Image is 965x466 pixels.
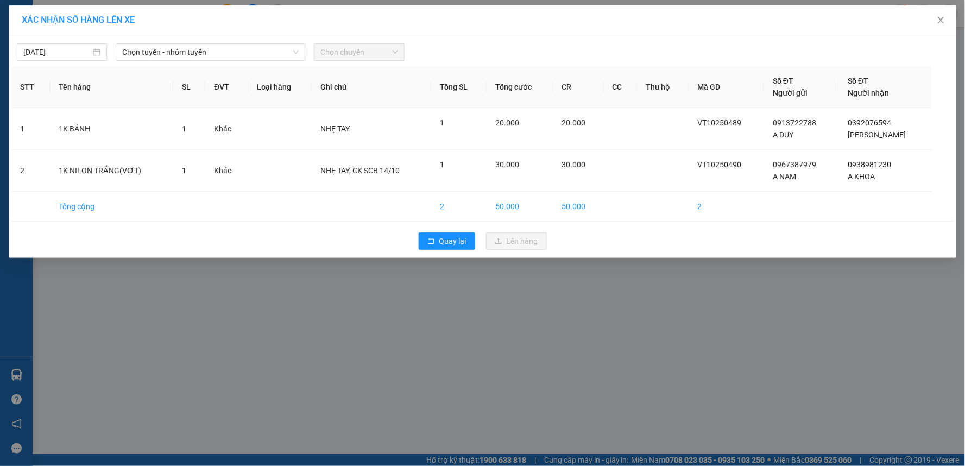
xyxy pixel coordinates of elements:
[553,192,604,222] td: 50.000
[11,150,50,192] td: 2
[205,150,248,192] td: Khác
[487,66,553,108] th: Tổng cước
[439,235,466,247] span: Quay lại
[637,66,689,108] th: Thu hộ
[495,160,519,169] span: 30.000
[431,66,487,108] th: Tổng SL
[553,66,604,108] th: CR
[773,77,793,85] span: Số ĐT
[182,166,186,175] span: 1
[495,118,519,127] span: 20.000
[848,89,889,97] span: Người nhận
[23,46,91,58] input: 14/10/2025
[562,160,585,169] span: 30.000
[689,66,764,108] th: Mã GD
[50,66,173,108] th: Tên hàng
[431,192,487,222] td: 2
[320,124,350,133] span: NHẸ TAY
[562,118,585,127] span: 20.000
[848,118,891,127] span: 0392076594
[486,232,547,250] button: uploadLên hàng
[937,16,945,24] span: close
[926,5,956,36] button: Close
[697,160,741,169] span: VT10250490
[122,44,299,60] span: Chọn tuyến - nhóm tuyến
[773,89,808,97] span: Người gửi
[22,15,135,25] span: XÁC NHẬN SỐ HÀNG LÊN XE
[604,66,638,108] th: CC
[205,66,248,108] th: ĐVT
[689,192,764,222] td: 2
[182,124,186,133] span: 1
[173,66,205,108] th: SL
[440,160,444,169] span: 1
[320,44,398,60] span: Chọn chuyến
[50,192,173,222] td: Tổng cộng
[11,108,50,150] td: 1
[773,130,793,139] span: A DUY
[440,118,444,127] span: 1
[697,118,741,127] span: VT10250489
[848,130,906,139] span: [PERSON_NAME]
[773,118,816,127] span: 0913722788
[50,108,173,150] td: 1K BÁNH
[50,150,173,192] td: 1K NILON TRẮNG(VỢT)
[419,232,475,250] button: rollbackQuay lại
[293,49,299,55] span: down
[205,108,248,150] td: Khác
[487,192,553,222] td: 50.000
[427,237,435,246] span: rollback
[848,172,875,181] span: A KHOA
[773,160,816,169] span: 0967387979
[773,172,796,181] span: A NAM
[848,77,868,85] span: Số ĐT
[312,66,431,108] th: Ghi chú
[848,160,891,169] span: 0938981230
[320,166,400,175] span: NHẸ TAY, CK SCB 14/10
[248,66,312,108] th: Loại hàng
[11,66,50,108] th: STT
